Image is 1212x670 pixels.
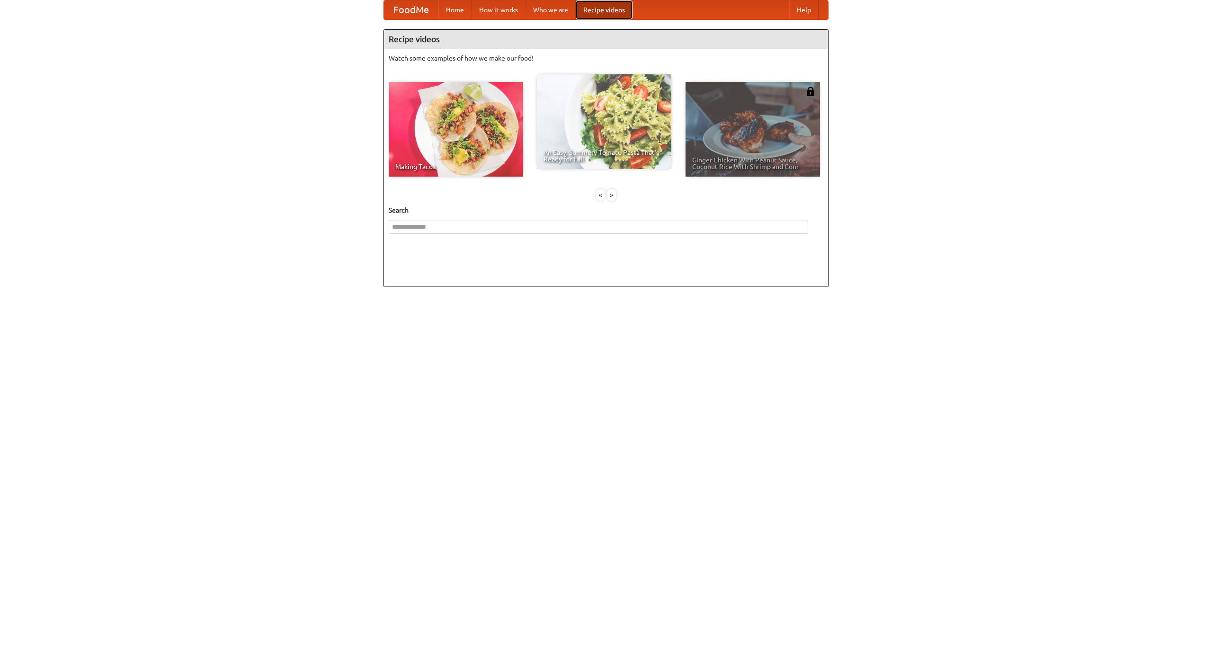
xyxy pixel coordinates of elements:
a: Home [438,0,472,19]
h5: Search [389,205,823,215]
a: How it works [472,0,526,19]
p: Watch some examples of how we make our food! [389,54,823,63]
span: An Easy, Summery Tomato Pasta That's Ready for Fall [544,149,665,162]
h4: Recipe videos [384,30,828,49]
a: Help [789,0,819,19]
span: Making Tacos [395,163,517,170]
a: An Easy, Summery Tomato Pasta That's Ready for Fall [537,74,671,169]
a: Recipe videos [576,0,633,19]
img: 483408.png [806,87,815,96]
a: FoodMe [384,0,438,19]
a: Who we are [526,0,576,19]
div: » [607,189,616,201]
div: « [596,189,605,201]
a: Making Tacos [389,82,523,177]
